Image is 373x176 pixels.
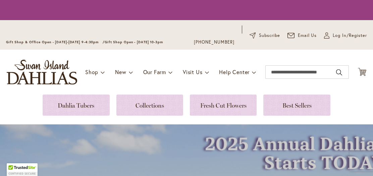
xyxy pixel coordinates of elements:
[105,40,163,44] span: Gift Shop Open - [DATE] 10-3pm
[194,39,234,46] a: [PHONE_NUMBER]
[7,60,77,84] a: store logo
[287,32,317,39] a: Email Us
[259,32,280,39] span: Subscribe
[298,32,317,39] span: Email Us
[183,68,202,75] span: Visit Us
[324,32,367,39] a: Log In/Register
[6,40,105,44] span: Gift Shop & Office Open - [DATE]-[DATE] 9-4:30pm /
[143,68,166,75] span: Our Farm
[85,68,98,75] span: Shop
[115,68,126,75] span: New
[336,67,342,78] button: Search
[333,32,367,39] span: Log In/Register
[219,68,250,75] span: Help Center
[250,32,280,39] a: Subscribe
